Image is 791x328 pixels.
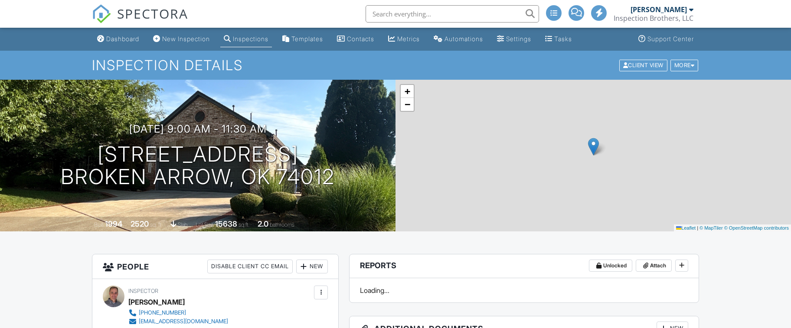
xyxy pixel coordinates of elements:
span: Lot Size [196,221,214,228]
div: Automations [445,35,483,42]
h3: People [92,254,338,279]
div: 2.0 [258,219,268,228]
span: sq. ft. [150,221,162,228]
span: bathrooms [270,221,294,228]
img: Marker [588,138,599,156]
span: | [697,225,698,231]
h3: [DATE] 9:00 am - 11:30 am [129,123,267,135]
a: Dashboard [94,31,143,47]
h1: Inspection Details [92,58,699,73]
div: New [296,260,328,273]
a: © OpenStreetMap contributors [724,225,789,231]
span: + [405,86,410,97]
a: Support Center [635,31,697,47]
span: slab [178,221,187,228]
a: Metrics [385,31,423,47]
div: Dashboard [106,35,139,42]
a: Leaflet [676,225,696,231]
div: Tasks [554,35,572,42]
a: Contacts [333,31,378,47]
div: 15638 [215,219,237,228]
div: More [670,59,699,71]
a: © MapTiler [699,225,723,231]
div: New Inspection [162,35,210,42]
a: Zoom in [401,85,414,98]
span: sq.ft. [239,221,249,228]
a: SPECTORA [92,12,188,30]
div: Contacts [347,35,374,42]
span: − [405,99,410,110]
a: Zoom out [401,98,414,111]
div: 2520 [131,219,149,228]
a: Client View [618,62,670,68]
div: Templates [291,35,323,42]
div: Metrics [397,35,420,42]
div: 1994 [105,219,122,228]
div: Client View [619,59,667,71]
img: The Best Home Inspection Software - Spectora [92,4,111,23]
span: SPECTORA [117,4,188,23]
div: Inspections [233,35,268,42]
a: [EMAIL_ADDRESS][DOMAIN_NAME] [128,317,228,326]
div: [PHONE_NUMBER] [139,309,186,316]
a: Tasks [542,31,575,47]
span: Inspector [128,288,158,294]
a: [PHONE_NUMBER] [128,309,228,317]
a: Settings [494,31,535,47]
span: Built [94,221,104,228]
a: Automations (Advanced) [430,31,487,47]
div: [PERSON_NAME] [128,296,185,309]
div: Settings [506,35,531,42]
div: Inspection Brothers, LLC [614,14,693,23]
a: Inspections [220,31,272,47]
div: [PERSON_NAME] [631,5,687,14]
div: Support Center [647,35,694,42]
input: Search everything... [366,5,539,23]
div: Disable Client CC Email [207,260,293,273]
a: Templates [279,31,327,47]
div: [EMAIL_ADDRESS][DOMAIN_NAME] [139,318,228,325]
h1: [STREET_ADDRESS] Broken Arrow, OK 74012 [61,143,335,189]
a: New Inspection [150,31,213,47]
